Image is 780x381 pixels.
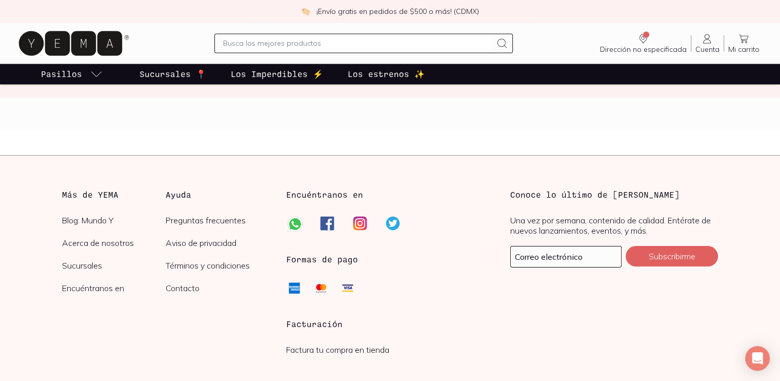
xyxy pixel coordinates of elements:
h3: Más de YEMA [62,188,166,201]
a: Sucursales 📍 [137,64,208,84]
p: Los Imperdibles ⚡️ [231,68,323,80]
a: Aviso de privacidad [166,238,270,248]
span: Mi carrito [728,45,759,54]
h3: Ayuda [166,188,270,201]
h3: Formas de pago [286,253,358,265]
p: ¡Envío gratis en pedidos de $500 o más! (CDMX) [316,6,479,16]
a: Encuéntranos en [62,283,166,293]
span: Cuenta [695,45,719,54]
a: Dirección no especificada [596,32,691,54]
a: pasillo-todos-link [39,64,105,84]
a: Blog: Mundo Y [62,215,166,225]
a: Contacto [166,283,270,293]
a: Sucursales [62,260,166,271]
a: Cuenta [691,32,724,54]
div: Open Intercom Messenger [745,346,770,371]
a: Factura tu compra en tienda [286,345,389,355]
input: Busca los mejores productos [223,37,492,49]
span: Dirección no especificada [600,45,687,54]
p: Una vez por semana, contenido de calidad. Entérate de nuevos lanzamientos, eventos, y más. [510,215,718,236]
a: Los Imperdibles ⚡️ [229,64,325,84]
a: Los estrenos ✨ [346,64,427,84]
button: Subscribirme [626,246,718,266]
h3: Conoce lo último de [PERSON_NAME] [510,188,718,201]
input: mimail@gmail.com [511,246,621,267]
a: Términos y condiciones [166,260,270,271]
p: Pasillos [41,68,82,80]
a: Preguntas frecuentes [166,215,270,225]
p: Sucursales 📍 [139,68,206,80]
img: check [301,7,310,16]
h3: Facturación [286,318,494,330]
p: Los estrenos ✨ [348,68,425,80]
a: Mi carrito [724,32,764,54]
h3: Encuéntranos en [286,188,363,201]
a: Acerca de nosotros [62,238,166,248]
